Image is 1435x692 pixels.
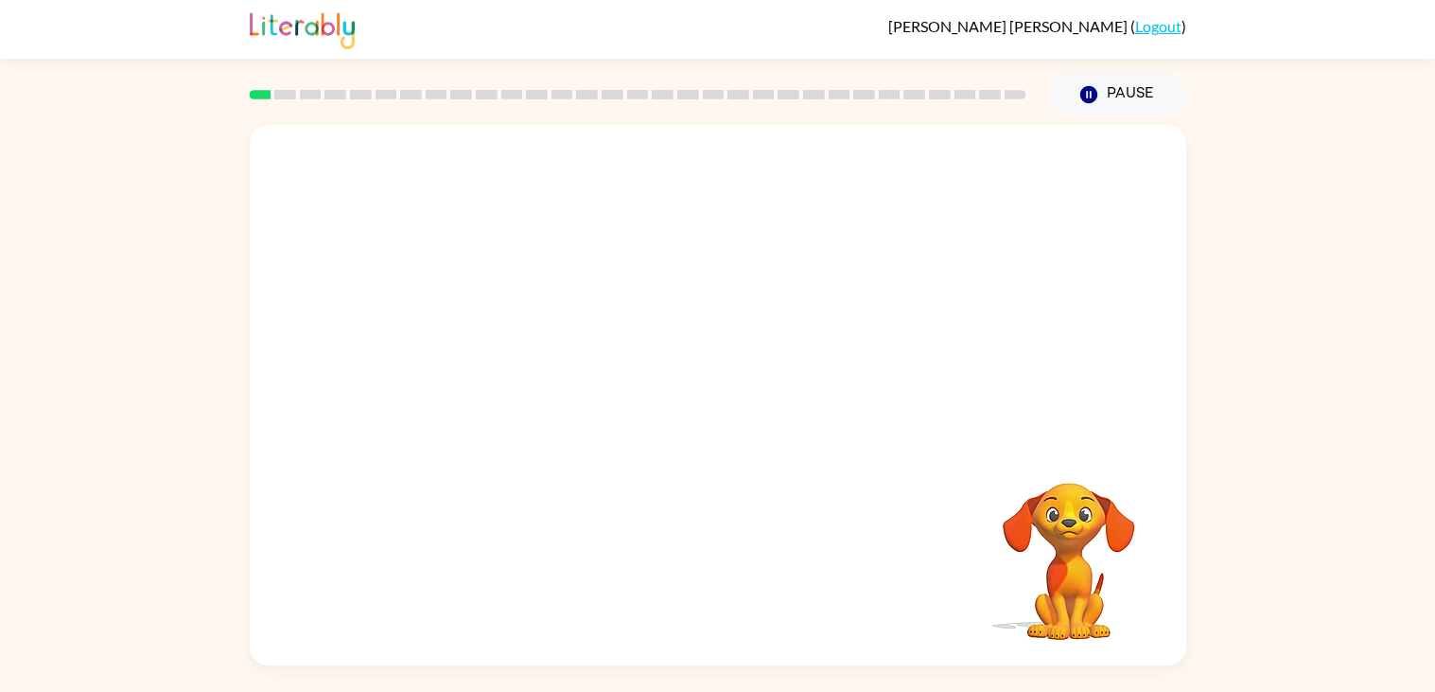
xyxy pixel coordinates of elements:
[250,8,355,49] img: Literably
[974,453,1164,643] video: Your browser must support playing .mp4 files to use Literably. Please try using another browser.
[888,17,1186,35] div: ( )
[1049,73,1186,116] button: Pause
[1135,17,1181,35] a: Logout
[888,17,1130,35] span: [PERSON_NAME] [PERSON_NAME]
